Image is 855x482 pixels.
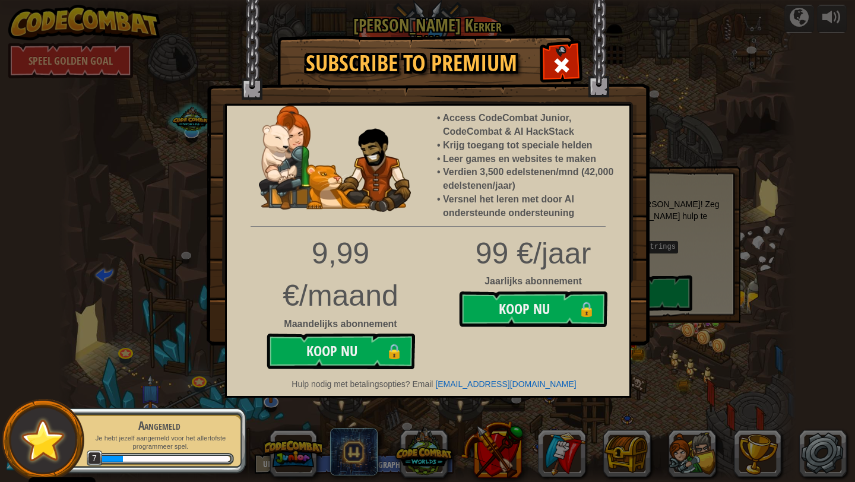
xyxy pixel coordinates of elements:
[84,434,234,451] p: Je hebt jezelf aangemeld voor het allertofste programmeer spel.
[443,166,617,193] li: Verdien 3,500 edelstenen/mnd (42,000 edelstenen/jaar)
[262,233,419,318] div: 9,99 €/maand
[262,318,419,331] div: Maandelijks abonnement
[218,275,638,288] div: Jaarlijks abonnement
[443,153,617,166] li: Leer games en websites te maken
[267,334,415,369] button: Koop Nu🔒
[443,112,617,139] li: Access CodeCombat Junior, CodeCombat & AI HackStack
[259,106,411,212] img: anya-and-nando-pet.webp
[292,379,433,389] span: Hulp nodig met betalingsopties? Email
[435,379,576,389] a: [EMAIL_ADDRESS][DOMAIN_NAME]
[16,414,70,467] img: default.png
[218,233,638,275] div: 99 €/jaar
[459,291,607,327] button: Koop Nu🔒
[443,139,617,153] li: Krijg toegang tot speciale helden
[84,417,234,434] div: Aangemeld
[87,451,103,467] span: 7
[443,193,617,220] li: Versnel het leren met door AI ondersteunde ondersteuning
[290,51,533,76] h1: Subscribe to Premium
